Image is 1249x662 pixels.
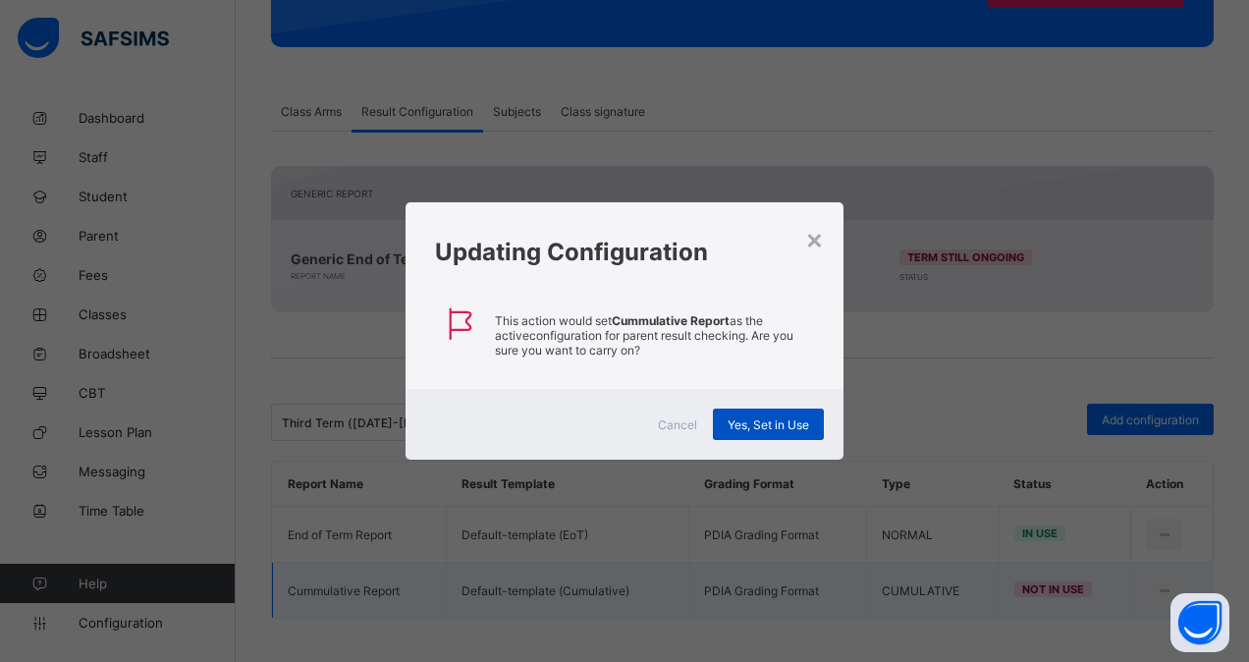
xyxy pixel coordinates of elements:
[435,238,813,266] h1: Updating Configuration
[1170,593,1229,652] button: Open asap
[495,313,814,358] p: This action would set as the active configuration for parent result checking. Are you sure you wa...
[612,313,730,328] strong: Cummulative Report
[805,222,824,255] div: ×
[728,417,809,432] span: Yes, Set in Use
[658,417,697,432] span: Cancel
